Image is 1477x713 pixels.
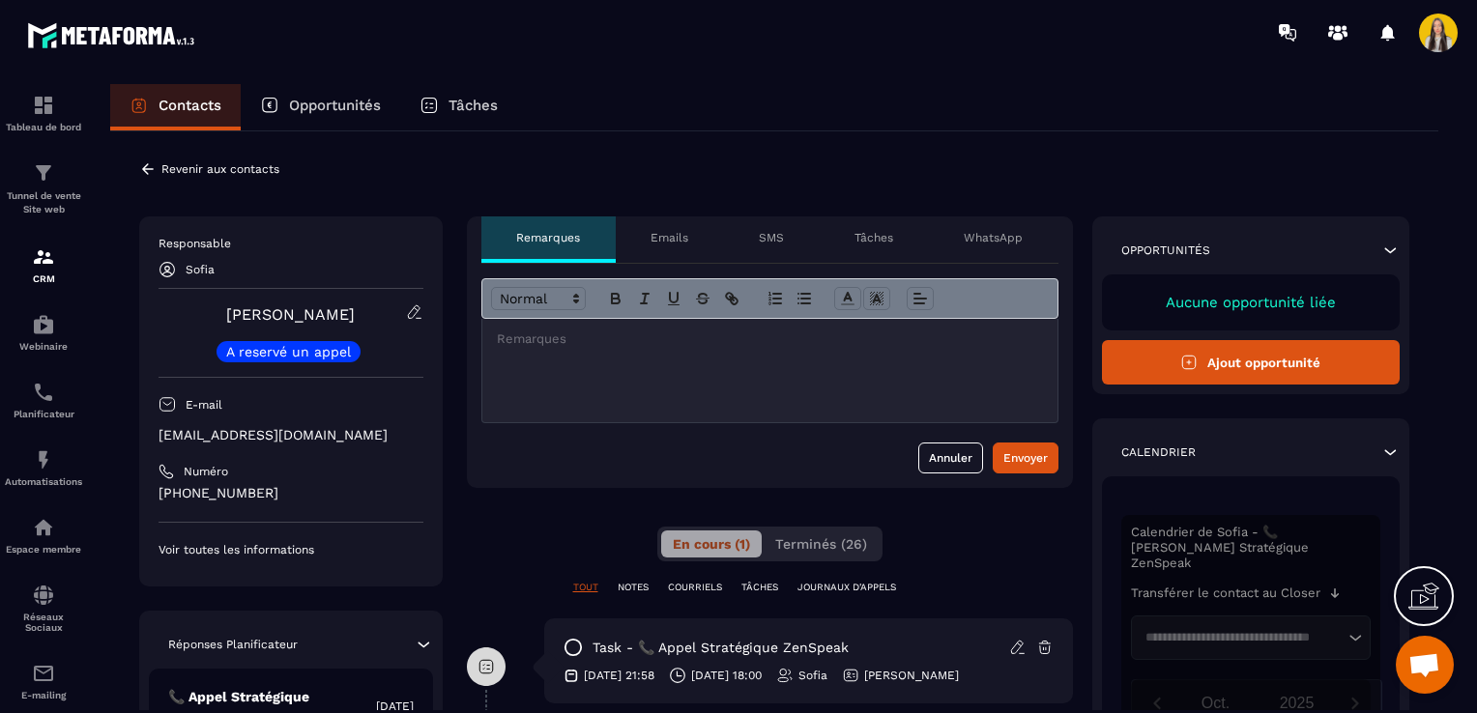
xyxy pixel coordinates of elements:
[1102,340,1401,385] button: Ajout opportunité
[168,637,298,652] p: Réponses Planificateur
[5,690,82,700] p: E-mailing
[651,230,688,245] p: Emails
[32,313,55,336] img: automations
[32,516,55,539] img: automations
[864,668,959,683] p: [PERSON_NAME]
[27,17,201,53] img: logo
[449,97,498,114] p: Tâches
[5,122,82,132] p: Tableau de bord
[226,305,355,324] a: [PERSON_NAME]
[32,381,55,404] img: scheduler
[775,536,867,552] span: Terminés (26)
[854,230,893,245] p: Tâches
[226,345,351,358] p: A reservé un appel
[759,230,784,245] p: SMS
[159,426,423,444] p: [EMAIL_ADDRESS][DOMAIN_NAME]
[5,501,82,569] a: automationsautomationsEspace membre
[32,94,55,117] img: formation
[618,581,649,594] p: NOTES
[1396,636,1454,694] div: Ouvrir le chat
[764,530,879,557] button: Terminés (26)
[159,97,221,114] p: Contacts
[5,434,82,501] a: automationsautomationsAutomatisations
[5,476,82,487] p: Automatisations
[184,464,228,479] p: Numéro
[1121,294,1381,311] p: Aucune opportunité liée
[673,536,750,552] span: En cours (1)
[993,442,1058,473] button: Envoyer
[797,581,896,594] p: JOURNAUX D'APPELS
[691,668,762,683] p: [DATE] 18:00
[161,162,279,176] p: Revenir aux contacts
[5,231,82,299] a: formationformationCRM
[5,612,82,633] p: Réseaux Sociaux
[110,84,241,130] a: Contacts
[5,409,82,419] p: Planificateur
[159,236,423,251] p: Responsable
[5,544,82,555] p: Espace membre
[516,230,580,245] p: Remarques
[5,189,82,216] p: Tunnel de vente Site web
[32,245,55,269] img: formation
[661,530,762,557] button: En cours (1)
[573,581,598,594] p: TOUT
[584,668,654,683] p: [DATE] 21:58
[289,97,381,114] p: Opportunités
[668,581,722,594] p: COURRIELS
[159,484,423,502] p: [PHONE_NUMBER]
[5,147,82,231] a: formationformationTunnel de vente Site web
[798,668,827,683] p: Sofia
[186,397,222,413] p: E-mail
[32,662,55,685] img: email
[1003,448,1048,468] div: Envoyer
[5,569,82,647] a: social-networksocial-networkRéseaux Sociaux
[32,584,55,607] img: social-network
[1121,444,1196,460] p: Calendrier
[964,230,1023,245] p: WhatsApp
[400,84,517,130] a: Tâches
[241,84,400,130] a: Opportunités
[5,79,82,147] a: formationformationTableau de bord
[593,639,849,657] p: task - 📞 Appel Stratégique ZenSpeak
[186,263,215,276] p: Sofia
[1121,242,1210,258] p: Opportunités
[5,299,82,366] a: automationsautomationsWebinaire
[5,366,82,434] a: schedulerschedulerPlanificateur
[5,273,82,284] p: CRM
[918,442,983,473] button: Annuler
[32,161,55,185] img: formation
[159,542,423,557] p: Voir toutes les informations
[741,581,778,594] p: TÂCHES
[32,448,55,471] img: automations
[5,341,82,352] p: Webinaire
